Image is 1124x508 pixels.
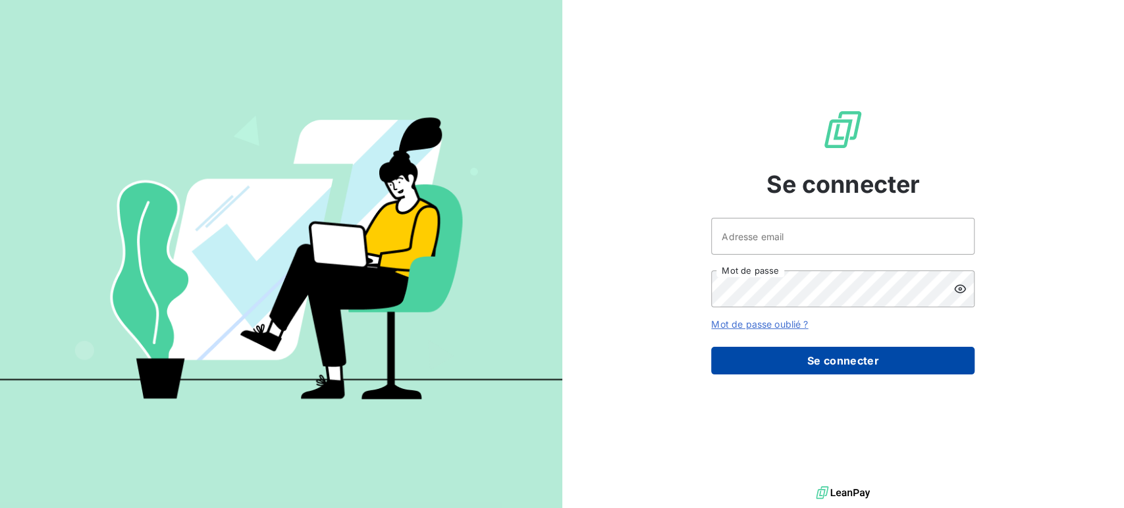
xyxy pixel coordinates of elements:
[711,218,975,255] input: placeholder
[711,347,975,374] button: Se connecter
[766,166,920,202] span: Se connecter
[711,318,808,330] a: Mot de passe oublié ?
[822,109,864,151] img: Logo LeanPay
[816,483,870,503] img: logo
